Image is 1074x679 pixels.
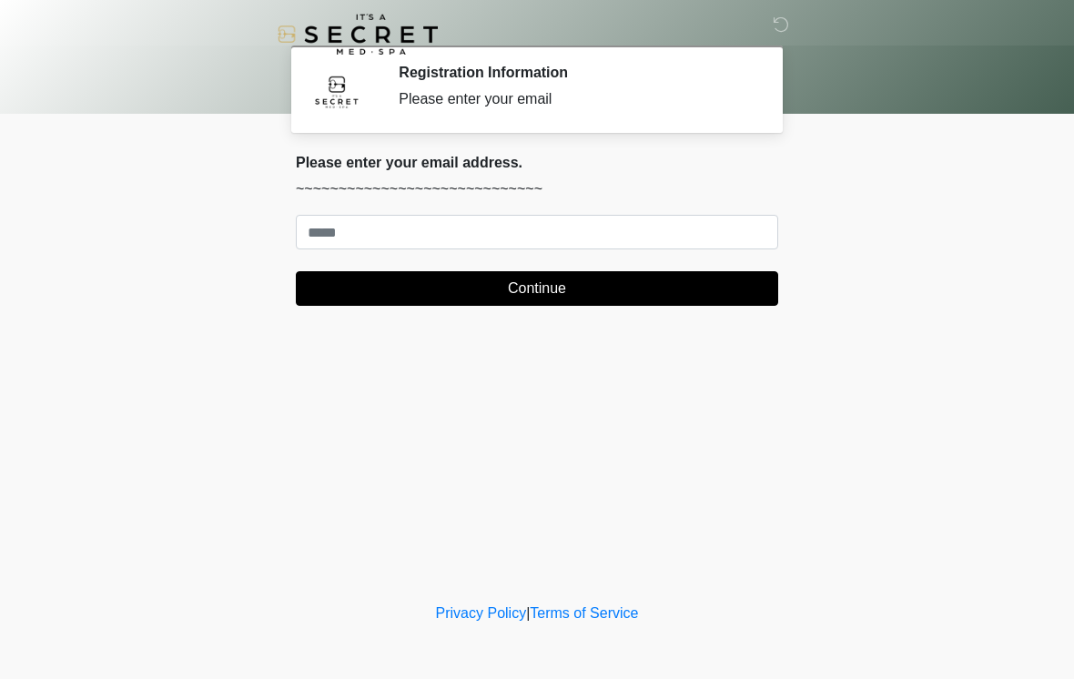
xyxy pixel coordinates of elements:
h2: Registration Information [399,64,751,81]
button: Continue [296,271,778,306]
a: Privacy Policy [436,605,527,621]
div: Please enter your email [399,88,751,110]
a: Terms of Service [530,605,638,621]
img: It's A Secret Med Spa Logo [278,14,438,55]
a: | [526,605,530,621]
p: ~~~~~~~~~~~~~~~~~~~~~~~~~~~~~ [296,178,778,200]
h2: Please enter your email address. [296,154,778,171]
img: Agent Avatar [309,64,364,118]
